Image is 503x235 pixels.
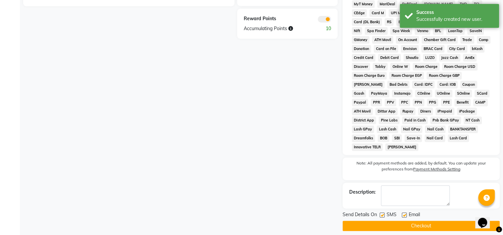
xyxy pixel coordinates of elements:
[369,9,386,17] span: Card M
[447,45,467,53] span: City Card
[412,81,435,88] span: Card: IDFC
[352,54,376,62] span: Credit Card
[377,125,398,133] span: Lash Cash
[473,99,488,106] span: CAMP
[239,15,287,23] div: Reward Points
[422,0,455,8] span: [DOMAIN_NAME]
[442,63,478,70] span: Room Charge USD
[435,90,452,97] span: UOnline
[379,117,399,124] span: Pine Labs
[425,134,445,142] span: Nail Card
[477,36,491,44] span: Comp
[458,0,469,8] span: THD
[475,90,489,97] span: SCard
[387,211,397,219] span: SMS
[433,27,443,35] span: BFL
[470,45,485,53] span: bKash
[455,90,472,97] span: SOnline
[413,166,460,172] label: Payment Methods Setting
[390,27,412,35] span: Spa Week
[352,117,376,124] span: District App
[401,125,422,133] span: Nail GPay
[446,27,465,35] span: LoanTap
[390,63,410,70] span: Online W
[352,9,367,17] span: CEdge
[460,81,477,88] span: Coupon
[422,36,458,44] span: Chamber Gift Card
[352,134,375,142] span: Dreamfolks
[399,99,410,106] span: PPC
[352,18,382,26] span: Card (DL Bank)
[401,45,419,53] span: Envision
[352,0,375,8] span: MyT Money
[396,36,419,44] span: On Account
[403,54,420,62] span: Shoutlo
[378,134,389,142] span: BOB
[404,134,422,142] span: Save-In
[427,72,462,79] span: Room Charge GBP
[385,18,394,26] span: RS
[389,9,403,17] span: UPI M
[400,0,419,8] span: DefiDeal
[439,54,460,62] span: Jazz Cash
[454,99,471,106] span: Benefit
[425,125,445,133] span: Nail Cash
[374,45,398,53] span: Card on File
[413,99,424,106] span: PPN
[416,16,494,23] div: Successfully created new user.
[375,108,398,115] span: Dittor App
[343,211,377,219] span: Send Details On
[400,108,415,115] span: Rupay
[418,108,433,115] span: Diners
[352,72,387,79] span: Room Charge Euro
[437,81,458,88] span: Card: IOB
[349,189,376,196] div: Description:
[365,27,388,35] span: Spa Finder
[467,27,484,35] span: SaveIN
[475,209,496,228] iframe: chat widget
[416,9,494,16] div: Success
[352,143,383,151] span: Innovative TELR
[352,63,370,70] span: Discover
[352,36,370,44] span: GMoney
[377,0,397,8] span: MariDeal
[421,45,444,53] span: BRAC Card
[463,54,477,62] span: AmEx
[352,125,374,133] span: Lash GPay
[372,36,393,44] span: ATH Movil
[352,108,373,115] span: ATH Movil
[402,117,428,124] span: Paid in Cash
[396,18,407,26] span: BTC
[389,72,424,79] span: Room Charge EGP
[352,27,362,35] span: Nift
[312,25,336,32] div: 10
[385,143,418,151] span: [PERSON_NAME]
[472,0,482,8] span: TCL
[349,160,493,175] label: Note: All payment methods are added, by default. You can update your preferences from
[427,99,439,106] span: PPG
[464,117,482,124] span: NT Cash
[392,90,412,97] span: Instamojo
[430,117,461,124] span: Pnb Bank GPay
[448,125,478,133] span: BANKTANSFER
[343,221,500,231] button: Checkout
[385,99,396,106] span: PPV
[373,63,388,70] span: Tabby
[352,81,385,88] span: [PERSON_NAME]
[423,54,437,62] span: LUZO
[460,36,474,44] span: Trade
[448,134,469,142] span: Lash Card
[352,99,368,106] span: Paypal
[387,81,409,88] span: Bad Debts
[409,211,420,219] span: Email
[352,90,366,97] span: Gcash
[415,90,432,97] span: COnline
[239,25,312,32] div: Accumulating Points
[413,63,440,70] span: Room Charge
[352,45,371,53] span: Donation
[369,90,389,97] span: PayMaya
[392,134,402,142] span: SBI
[378,54,401,62] span: Debit Card
[415,27,430,35] span: Venmo
[371,99,382,106] span: PPR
